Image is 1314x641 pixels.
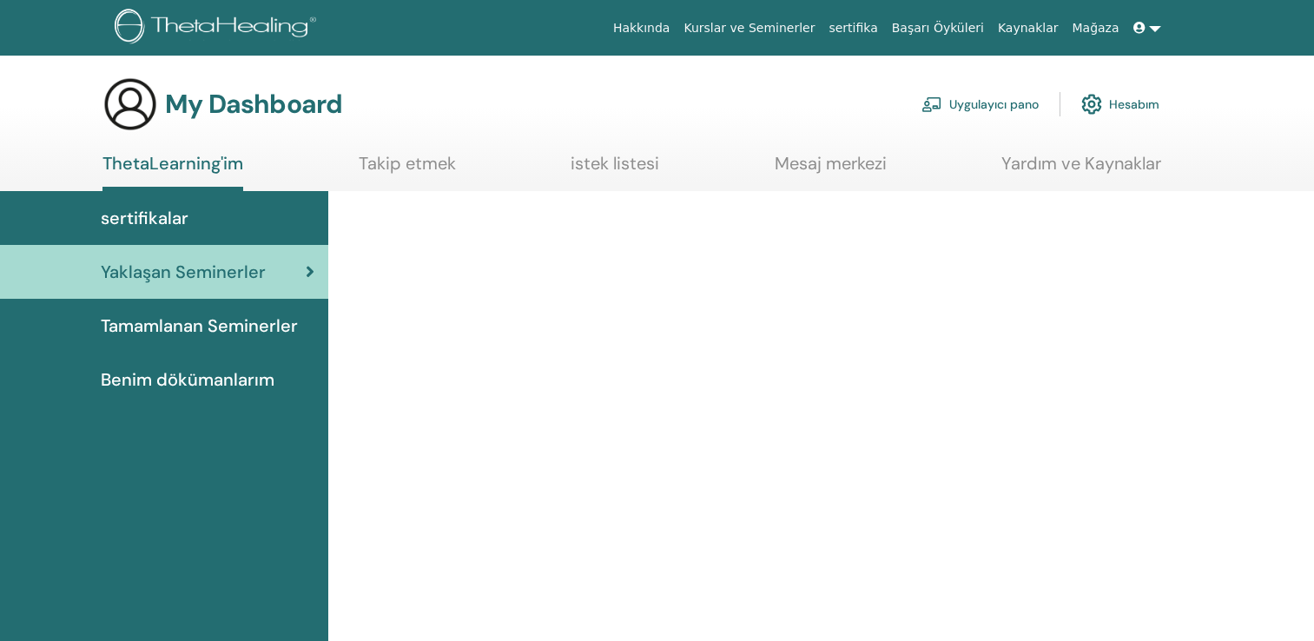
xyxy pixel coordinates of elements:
[102,76,158,132] img: generic-user-icon.jpg
[822,12,884,44] a: sertifika
[921,85,1039,123] a: Uygulayıcı pano
[359,153,456,187] a: Takip etmek
[1081,89,1102,119] img: cog.svg
[1081,85,1159,123] a: Hesabım
[101,313,298,339] span: Tamamlanan Seminerler
[921,96,942,112] img: chalkboard-teacher.svg
[115,9,322,48] img: logo.png
[677,12,822,44] a: Kurslar ve Seminerler
[885,12,991,44] a: Başarı Öyküleri
[101,259,266,285] span: Yaklaşan Seminerler
[101,367,274,393] span: Benim dökümanlarım
[1065,12,1126,44] a: Mağaza
[571,153,659,187] a: istek listesi
[775,153,887,187] a: Mesaj merkezi
[1001,153,1161,187] a: Yardım ve Kaynaklar
[102,153,243,191] a: ThetaLearning'im
[101,205,188,231] span: sertifikalar
[165,89,342,120] h3: My Dashboard
[991,12,1066,44] a: Kaynaklar
[606,12,677,44] a: Hakkında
